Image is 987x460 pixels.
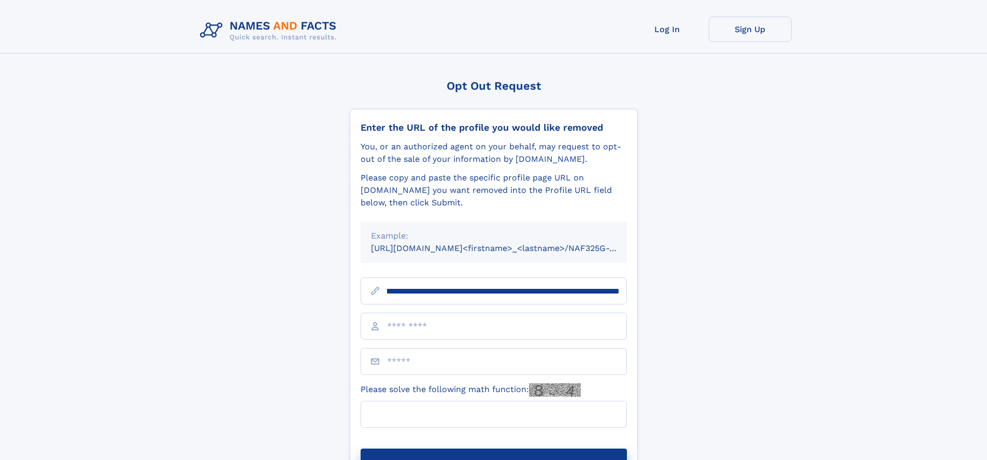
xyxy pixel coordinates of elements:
[361,383,581,397] label: Please solve the following math function:
[371,230,617,242] div: Example:
[361,141,627,165] div: You, or an authorized agent on your behalf, may request to opt-out of the sale of your informatio...
[371,243,647,253] small: [URL][DOMAIN_NAME]<firstname>_<lastname>/NAF325G-xxxxxxxx
[709,17,792,42] a: Sign Up
[361,172,627,209] div: Please copy and paste the specific profile page URL on [DOMAIN_NAME] you want removed into the Pr...
[361,122,627,133] div: Enter the URL of the profile you would like removed
[196,17,345,45] img: Logo Names and Facts
[626,17,709,42] a: Log In
[350,79,638,92] div: Opt Out Request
